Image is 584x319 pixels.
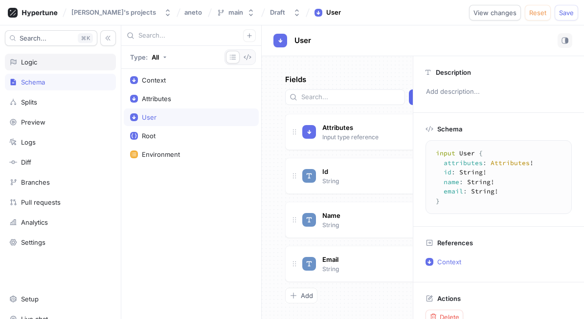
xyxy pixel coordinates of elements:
[422,254,572,270] button: Context
[142,132,156,140] div: Root
[127,49,170,65] button: Type: All
[21,238,45,246] div: Settings
[322,177,339,186] p: String
[21,138,36,146] div: Logs
[5,30,97,46] button: Search...K
[142,95,171,103] div: Attributes
[213,4,259,21] button: main
[322,124,353,131] span: Attributes
[555,5,578,21] button: Save
[71,8,156,17] div: [PERSON_NAME]'s projects
[142,76,166,84] div: Context
[322,265,339,274] p: String
[322,255,338,263] span: Email
[21,198,61,206] div: Pull requests
[21,178,50,186] div: Branches
[21,118,45,126] div: Preview
[138,31,243,41] input: Search...
[322,133,379,142] p: Input type reference
[21,158,31,166] div: Diff
[270,8,285,17] div: Draft
[322,221,339,230] p: String
[21,98,37,106] div: Splits
[67,4,176,21] button: [PERSON_NAME]'s projects
[78,33,93,43] div: K
[437,239,473,247] p: References
[21,58,37,66] div: Logic
[437,125,462,133] p: Schema
[437,295,461,302] p: Actions
[322,212,340,219] span: Name
[422,84,576,100] p: Add description...
[529,10,546,16] span: Reset
[469,5,521,21] button: View changes
[525,5,551,21] button: Reset
[130,54,148,61] p: Type:
[285,74,306,85] p: Fields
[322,168,328,175] span: Id
[294,37,311,44] span: User
[301,92,401,102] input: Search...
[184,9,202,16] span: aneto
[409,89,441,105] button: Add
[142,150,180,158] div: Environment
[266,4,305,21] button: Draft
[21,218,48,226] div: Analytics
[228,8,243,17] div: main
[437,258,461,266] p: Context
[21,78,45,86] div: Schema
[20,35,46,41] span: Search...
[326,8,341,18] div: User
[142,113,157,121] div: User
[301,293,313,298] span: Add
[559,10,574,16] span: Save
[152,54,159,61] div: All
[473,10,517,16] span: View changes
[285,288,317,303] button: Add
[436,68,471,76] p: Description
[21,295,39,303] div: Setup
[430,145,567,210] textarea: input User { attributes: Attributes! id: String! name: String! email: String! }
